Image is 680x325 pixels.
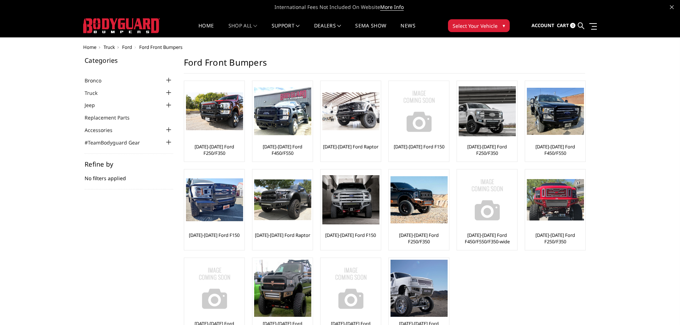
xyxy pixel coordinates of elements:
img: BODYGUARD BUMPERS [83,18,160,33]
h5: Categories [85,57,173,64]
a: [DATE]-[DATE] Ford F250/F350 [459,143,515,156]
a: No Image [322,260,379,317]
a: Support [272,23,300,37]
span: ▾ [503,22,505,29]
a: [DATE]-[DATE] Ford Raptor [255,232,310,238]
h1: Ford Front Bumpers [184,57,585,73]
a: [DATE]-[DATE] Ford F150 [189,232,240,238]
a: [DATE]-[DATE] Ford F150 [394,143,444,150]
a: Accessories [85,126,121,134]
a: Bronco [85,77,110,84]
span: Ford Front Bumpers [139,44,182,50]
span: Cart [557,22,569,29]
h5: Refine by [85,161,173,167]
a: [DATE]-[DATE] Ford F250/F350 [391,232,447,245]
a: News [401,23,415,37]
a: Dealers [314,23,341,37]
a: Jeep [85,101,104,109]
span: Select Your Vehicle [453,22,498,30]
img: No Image [322,260,379,317]
span: Account [532,22,554,29]
a: Account [532,16,554,35]
a: shop all [228,23,257,37]
a: Ford [122,44,132,50]
a: Truck [85,89,106,97]
a: No Image [391,83,447,140]
a: Truck [104,44,115,50]
a: Home [83,44,96,50]
a: [DATE]-[DATE] Ford F450/F550/F350-wide [459,232,515,245]
button: Select Your Vehicle [448,19,510,32]
img: No Image [459,171,516,228]
img: No Image [186,260,243,317]
a: Replacement Parts [85,114,138,121]
span: 0 [570,23,575,28]
div: No filters applied [85,161,173,189]
a: [DATE]-[DATE] Ford F450/F550 [254,143,311,156]
a: [DATE]-[DATE] Ford F150 [325,232,376,238]
a: SEMA Show [355,23,386,37]
a: [DATE]-[DATE] Ford Raptor [323,143,378,150]
a: Home [198,23,214,37]
img: No Image [391,83,448,140]
a: More Info [380,4,404,11]
a: Cart 0 [557,16,575,35]
a: [DATE]-[DATE] Ford F450/F550 [527,143,584,156]
a: [DATE]-[DATE] Ford F250/F350 [186,143,243,156]
a: [DATE]-[DATE] Ford F250/F350 [527,232,584,245]
a: #TeamBodyguard Gear [85,139,149,146]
